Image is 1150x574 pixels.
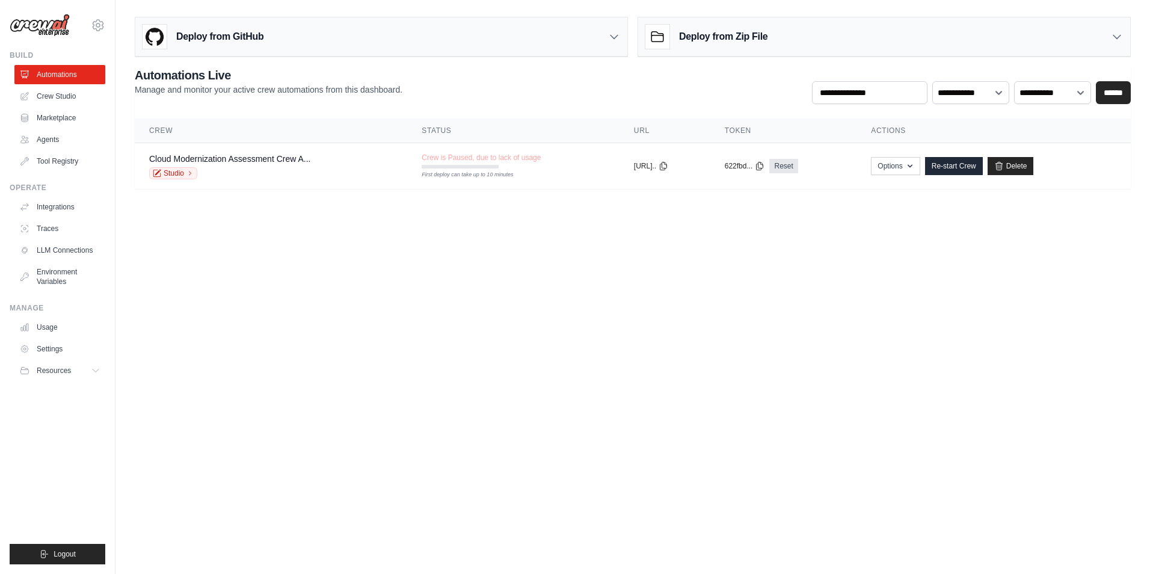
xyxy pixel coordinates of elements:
[14,339,105,359] a: Settings
[10,183,105,193] div: Operate
[407,119,620,143] th: Status
[422,153,541,162] span: Crew is Paused, due to lack of usage
[135,67,402,84] h2: Automations Live
[10,51,105,60] div: Build
[143,25,167,49] img: GitHub Logo
[14,361,105,380] button: Resources
[14,130,105,149] a: Agents
[10,14,70,37] img: Logo
[14,219,105,238] a: Traces
[176,29,263,44] h3: Deploy from GitHub
[422,171,499,179] div: First deploy can take up to 10 minutes
[925,157,983,175] a: Re-start Crew
[14,262,105,291] a: Environment Variables
[871,157,920,175] button: Options
[14,241,105,260] a: LLM Connections
[14,197,105,217] a: Integrations
[149,167,197,179] a: Studio
[54,549,76,559] span: Logout
[14,108,105,128] a: Marketplace
[769,159,798,173] a: Reset
[14,65,105,84] a: Automations
[14,318,105,337] a: Usage
[37,366,71,375] span: Resources
[149,154,310,164] a: Cloud Modernization Assessment Crew A...
[988,157,1034,175] a: Delete
[679,29,767,44] h3: Deploy from Zip File
[14,152,105,171] a: Tool Registry
[135,119,407,143] th: Crew
[620,119,710,143] th: URL
[725,161,765,171] button: 622fbd...
[10,303,105,313] div: Manage
[10,544,105,564] button: Logout
[14,87,105,106] a: Crew Studio
[856,119,1131,143] th: Actions
[710,119,857,143] th: Token
[135,84,402,96] p: Manage and monitor your active crew automations from this dashboard.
